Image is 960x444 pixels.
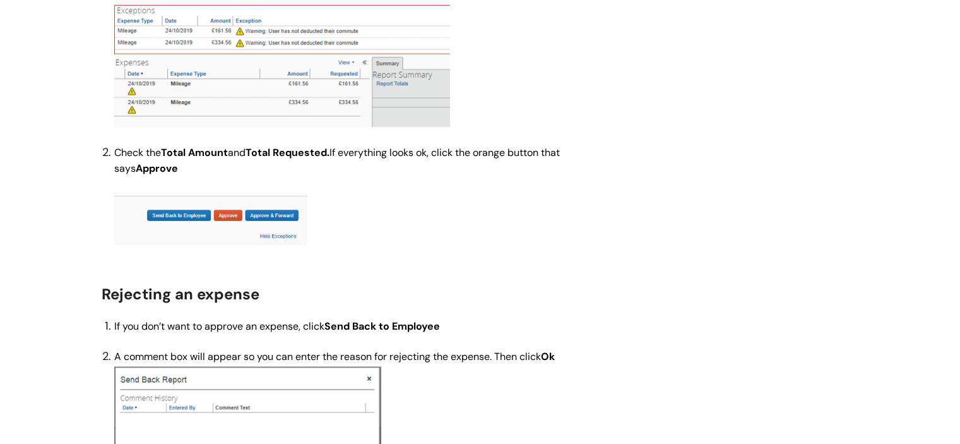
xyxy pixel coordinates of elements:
[136,162,178,175] strong: Approve
[102,284,259,304] span: Rejecting an expense
[114,320,440,333] span: If you don’t want to approve an expense, click
[114,191,307,245] img: tbc-nl7v4cJYFq7pFCMzFxlLHuhTXsGdEQ.png
[114,350,555,363] span: A comment box will appear so you can enter the reason for rejecting the expense. Then click
[114,146,560,175] span: If everything looks ok, click the orange button that says
[324,320,440,333] strong: Send Back to Employee
[114,146,329,159] span: Check the and
[541,350,555,363] strong: Ok
[161,146,228,159] strong: Total Amount
[246,146,329,159] strong: Total Requested.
